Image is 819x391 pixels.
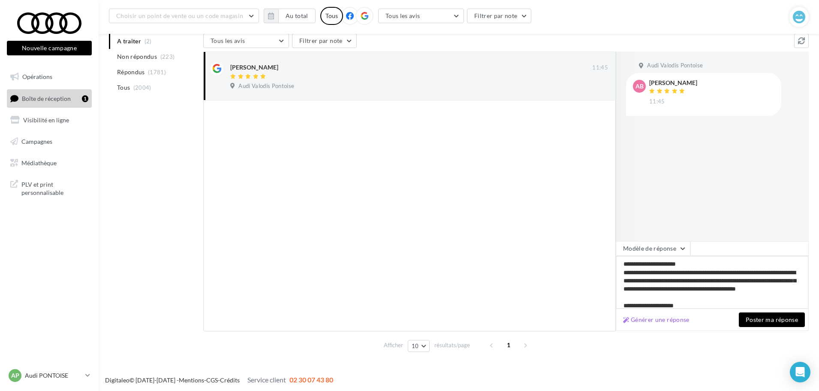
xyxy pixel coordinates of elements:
[384,341,403,349] span: Afficher
[7,367,92,384] a: AP Audi PONTOISE
[105,376,129,384] a: Digitaleo
[620,315,693,325] button: Générer une réponse
[21,138,52,145] span: Campagnes
[7,41,92,55] button: Nouvelle campagne
[385,12,420,19] span: Tous les avis
[23,116,69,124] span: Visibilité en ligne
[247,376,286,384] span: Service client
[220,376,240,384] a: Crédits
[203,33,289,48] button: Tous les avis
[5,68,93,86] a: Opérations
[5,175,93,200] a: PLV et print personnalisable
[467,9,532,23] button: Filtrer par note
[21,179,88,197] span: PLV et print personnalisable
[320,7,343,25] div: Tous
[592,64,608,72] span: 11:45
[22,73,52,80] span: Opérations
[502,338,515,352] span: 1
[11,371,19,380] span: AP
[105,376,333,384] span: © [DATE]-[DATE] - - -
[109,9,259,23] button: Choisir un point de vente ou un code magasin
[117,83,130,92] span: Tous
[739,312,805,327] button: Poster ma réponse
[82,95,88,102] div: 1
[5,154,93,172] a: Médiathèque
[264,9,316,23] button: Au total
[230,63,278,72] div: [PERSON_NAME]
[238,82,294,90] span: Audi Valodis Pontoise
[5,89,93,108] a: Boîte de réception1
[21,159,57,166] span: Médiathèque
[160,53,175,60] span: (223)
[211,37,245,44] span: Tous les avis
[378,9,464,23] button: Tous les avis
[148,69,166,76] span: (1781)
[790,362,810,382] div: Open Intercom Messenger
[408,340,430,352] button: 10
[292,33,357,48] button: Filtrer par note
[5,111,93,129] a: Visibilité en ligne
[206,376,218,384] a: CGS
[649,80,697,86] div: [PERSON_NAME]
[412,343,419,349] span: 10
[649,98,665,106] span: 11:45
[616,241,690,256] button: Modèle de réponse
[647,62,703,70] span: Audi Valodis Pontoise
[117,68,145,76] span: Répondus
[25,371,82,380] p: Audi PONTOISE
[635,82,644,91] span: AB
[278,9,316,23] button: Au total
[116,12,243,19] span: Choisir un point de vente ou un code magasin
[22,94,71,102] span: Boîte de réception
[5,133,93,151] a: Campagnes
[179,376,204,384] a: Mentions
[289,376,333,384] span: 02 30 07 43 80
[434,341,470,349] span: résultats/page
[133,84,151,91] span: (2004)
[117,52,157,61] span: Non répondus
